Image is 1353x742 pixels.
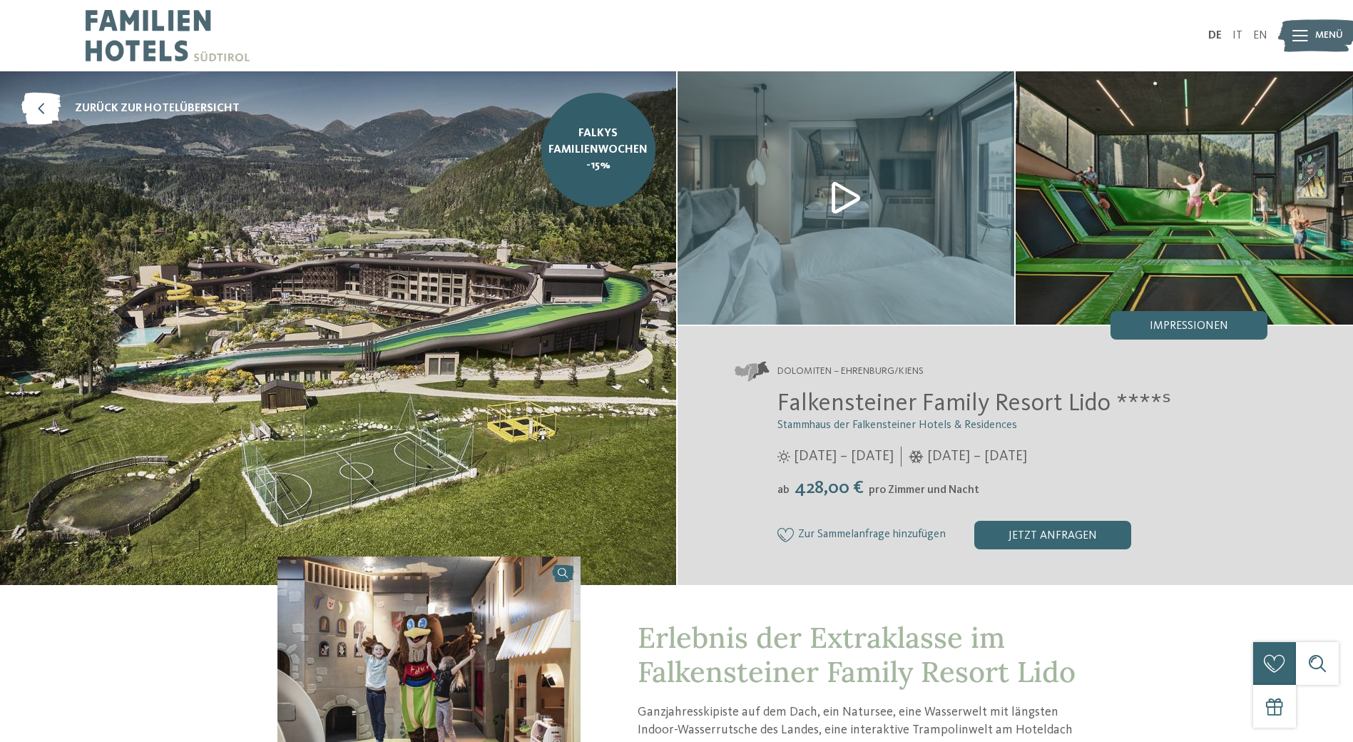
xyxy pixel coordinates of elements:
[678,71,1015,325] img: Das Familienhotel nahe den Dolomiten mit besonderem Charakter
[777,365,924,379] span: Dolomiten – Ehrenburg/Kiens
[1150,320,1228,332] span: Impressionen
[75,101,240,116] span: zurück zur Hotelübersicht
[1208,30,1222,41] a: DE
[791,479,867,497] span: 428,00 €
[1232,30,1242,41] a: IT
[798,529,946,542] span: Zur Sammelanfrage hinzufügen
[541,93,655,207] a: Falkys Familienwochen -15%
[548,126,648,173] span: Falkys Familienwochen -15%
[927,447,1027,467] span: [DATE] – [DATE]
[1016,71,1353,325] img: Das Familienhotel nahe den Dolomiten mit besonderem Charakter
[777,450,790,463] i: Öffnungszeiten im Sommer
[794,447,894,467] span: [DATE] – [DATE]
[1253,30,1267,41] a: EN
[869,484,979,496] span: pro Zimmer und Nacht
[909,450,924,463] i: Öffnungszeiten im Winter
[777,420,1017,431] span: Stammhaus der Falkensteiner Hotels & Residences
[777,391,1171,416] span: Falkensteiner Family Resort Lido ****ˢ
[1315,29,1343,43] span: Menü
[638,619,1076,690] span: Erlebnis der Extraklasse im Falkensteiner Family Resort Lido
[21,93,240,125] a: zurück zur Hotelübersicht
[974,521,1131,549] div: jetzt anfragen
[777,484,790,496] span: ab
